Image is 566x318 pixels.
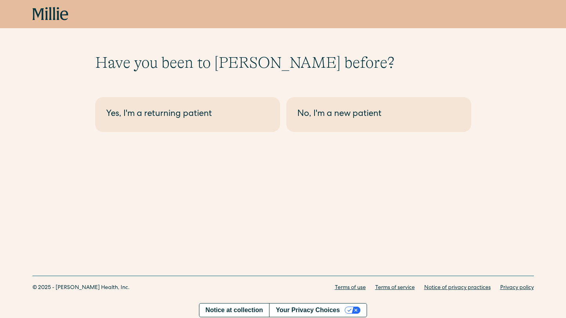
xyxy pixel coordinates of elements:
[95,97,280,132] a: Yes, I'm a returning patient
[106,108,269,121] div: Yes, I'm a returning patient
[286,97,471,132] a: No, I'm a new patient
[335,284,366,292] a: Terms of use
[33,284,130,292] div: © 2025 - [PERSON_NAME] Health, Inc.
[500,284,534,292] a: Privacy policy
[95,53,471,72] h1: Have you been to [PERSON_NAME] before?
[375,284,415,292] a: Terms of service
[199,304,269,317] a: Notice at collection
[297,108,460,121] div: No, I'm a new patient
[424,284,491,292] a: Notice of privacy practices
[269,304,367,317] button: Your Privacy Choices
